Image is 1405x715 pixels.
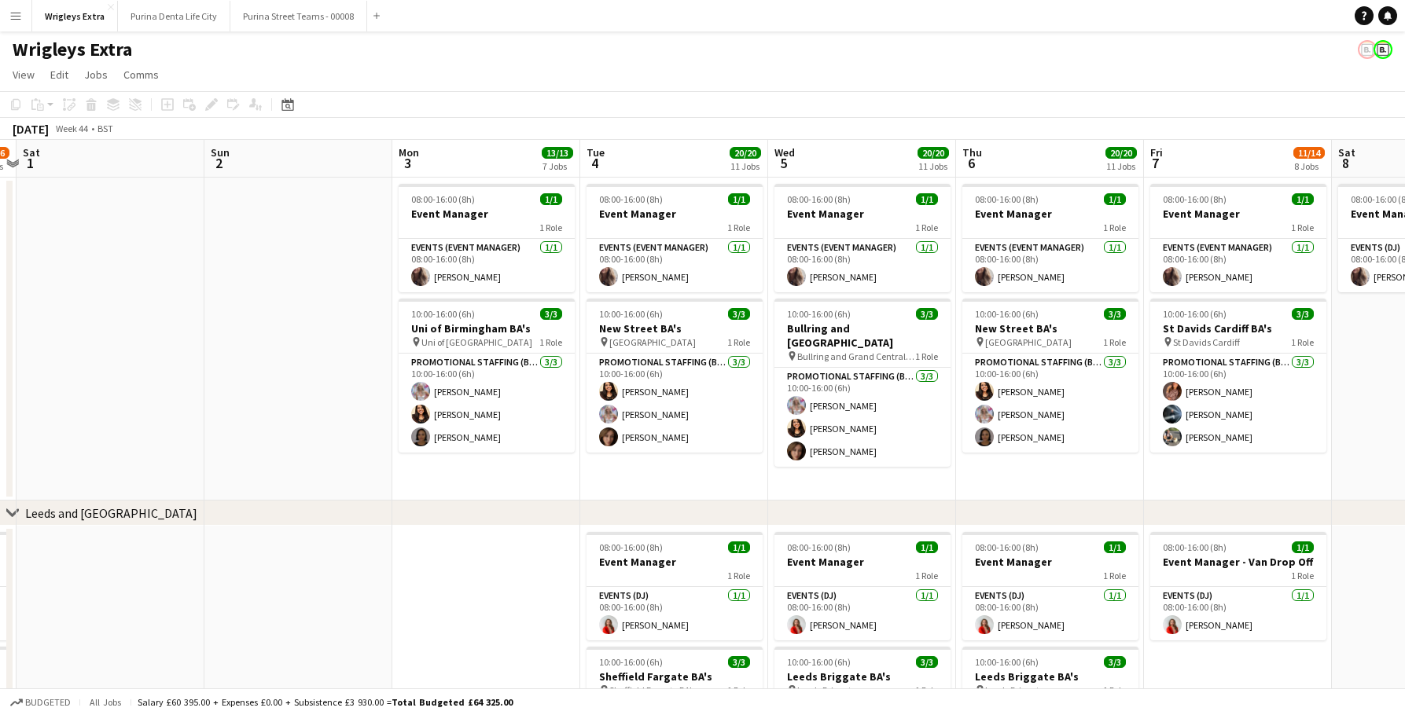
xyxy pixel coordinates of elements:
button: Purina Street Teams - 00008 [230,1,367,31]
span: Week 44 [52,123,91,134]
span: Total Budgeted £64 325.00 [392,696,513,708]
span: View [13,68,35,82]
h1: Wrigleys Extra [13,38,132,61]
span: Edit [50,68,68,82]
button: Budgeted [8,694,73,711]
span: Comms [123,68,159,82]
button: Purina Denta Life City [118,1,230,31]
span: Jobs [84,68,108,82]
a: Edit [44,64,75,85]
div: Salary £60 395.00 + Expenses £0.00 + Subsistence £3 930.00 = [138,696,513,708]
span: All jobs [86,696,124,708]
a: View [6,64,41,85]
div: [DATE] [13,121,49,137]
app-user-avatar: Bounce Activations Ltd [1358,40,1377,59]
button: Wrigleys Extra [32,1,118,31]
div: BST [97,123,113,134]
span: Budgeted [25,697,71,708]
a: Comms [117,64,165,85]
app-user-avatar: Bounce Activations Ltd [1374,40,1392,59]
div: Leeds and [GEOGRAPHIC_DATA] [25,505,197,521]
a: Jobs [78,64,114,85]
